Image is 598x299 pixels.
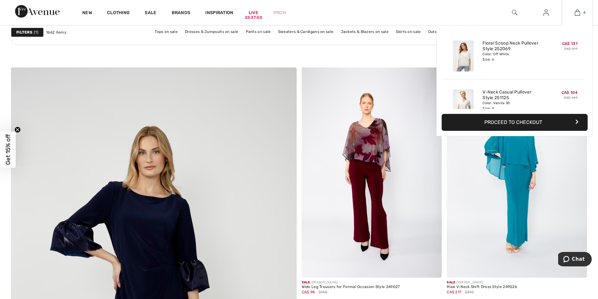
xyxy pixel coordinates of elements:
a: Outerwear on sale [425,28,466,36]
span: CA$ 217 [447,290,461,294]
span: $310 [465,289,474,295]
a: Live25:37:50 [249,9,258,16]
span: Sale [447,280,455,284]
a: Prom [273,9,286,16]
a: Floral Scoop Neck Pullover Style 252069 [482,40,544,52]
span: Get 15% off [4,134,12,165]
a: 4 [562,9,593,16]
img: My Bag [575,9,580,16]
a: Sale [145,10,156,17]
a: Clothing [107,10,130,17]
div: 25:37:50 [245,15,262,21]
button: Close teaser [14,126,21,133]
img: Maxi V-Neck Shift Dress Style 249026. Teal/blue [447,67,587,278]
div: Color: Vanilla 30 Size: 4 [482,101,544,111]
span: CA$ 131 [562,41,578,46]
img: Floral Scoop Neck Pullover Style 252069 [453,40,474,72]
a: V-Neck Casual Pullover Style 251125 [482,89,544,101]
span: $140 [319,289,327,295]
span: CA$ 104 [562,90,578,95]
strong: Filters [16,29,32,35]
img: V-Neck Casual Pullover Style 251125 [453,89,474,120]
div: Color: Off White Size: 6 [482,52,544,62]
span: 1 [34,29,38,35]
a: Dresses & Jumpsuits on sale [182,28,241,36]
div: [PERSON_NAME] [302,280,400,285]
a: Skirts on sale [393,28,424,36]
a: Brands [172,10,191,17]
span: 1662 items [46,29,66,35]
a: Tops on sale [152,28,181,36]
s: CA$ 219 [564,47,578,51]
img: Wide Leg Trousers for Formal Occasion Style 249027. Red/wine [302,67,442,278]
span: 4 [583,10,585,15]
a: Pants on sale [243,28,274,36]
button: Proceed to Checkout [442,114,588,131]
iframe: Opens a widget where you can chat to one of our agents [558,252,592,268]
div: Wide Leg Trousers for Formal Occasion Style 249027 [302,285,400,289]
img: 1ère Avenue [15,5,60,18]
div: [PERSON_NAME] [447,280,517,285]
span: Inspiration [205,10,233,17]
img: search the website [512,9,517,16]
a: Sign In [538,9,554,17]
span: Sale [302,280,310,284]
img: My Info [543,9,549,16]
div: Maxi V-Neck Shift Dress Style 249026 [447,285,517,289]
s: CA$ 149 [564,96,578,100]
a: New [82,10,92,17]
a: Sweaters & Cardigans on sale [275,28,337,36]
a: Jackets & Blazers on sale [338,28,392,36]
span: CA$ 98 [302,290,315,294]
